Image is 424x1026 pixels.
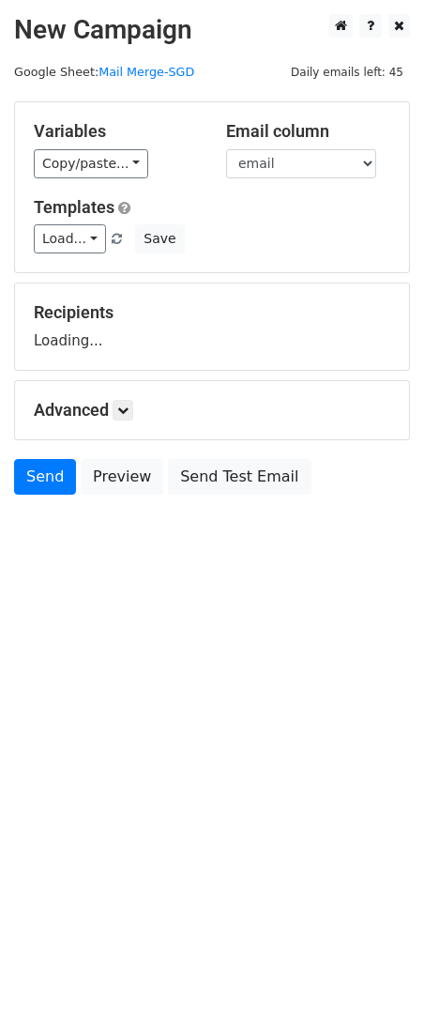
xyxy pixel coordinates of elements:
small: Google Sheet: [14,65,194,79]
h5: Advanced [34,400,390,421]
h5: Recipients [34,302,390,323]
a: Load... [34,224,106,253]
a: Templates [34,197,114,217]
h5: Variables [34,121,198,142]
a: Send Test Email [168,459,310,495]
button: Save [135,224,184,253]
h5: Email column [226,121,390,142]
a: Daily emails left: 45 [284,65,410,79]
span: Daily emails left: 45 [284,62,410,83]
a: Mail Merge-SGD [98,65,194,79]
a: Send [14,459,76,495]
div: Loading... [34,302,390,351]
a: Copy/paste... [34,149,148,178]
a: Preview [81,459,163,495]
h2: New Campaign [14,14,410,46]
